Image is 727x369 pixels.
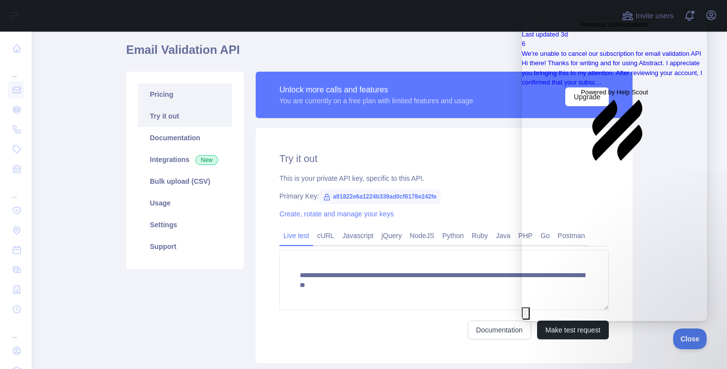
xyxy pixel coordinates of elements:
div: ... [8,180,24,200]
a: Usage [138,192,232,214]
span: New [195,155,218,165]
span: a91822e6a1224b339ad0cf6178e242fe [319,189,441,204]
div: Unlock more calls and features [279,84,473,96]
h2: Try it out [279,152,609,165]
a: Bulk upload (CSV) [138,170,232,192]
a: Java [492,228,515,244]
a: Try it out [138,105,232,127]
a: Ruby [468,228,492,244]
iframe: Help Scout Beacon - Close [673,328,707,349]
a: Live test [279,228,313,244]
div: This is your private API key, specific to this API. [279,173,609,183]
a: Javascript [338,228,377,244]
a: jQuery [377,228,406,244]
a: Python [438,228,468,244]
a: Pricing [138,83,232,105]
a: cURL [313,228,338,244]
a: NodeJS [406,228,438,244]
a: Support [138,236,232,257]
button: Make test request [537,321,609,339]
h1: Email Validation API [126,42,633,66]
iframe: Help Scout Beacon - Live Chat, Contact Form, and Knowledge Base [522,20,707,321]
button: Invite users [620,8,676,24]
div: ... [8,59,24,79]
div: You are currently on a free plan with limited features and usage [279,96,473,106]
div: ... [8,320,24,340]
a: Documentation [468,321,531,339]
span: Invite users [636,10,674,22]
a: Settings [138,214,232,236]
a: PHP [514,228,537,244]
a: Documentation [138,127,232,149]
a: Integrations New [138,149,232,170]
a: Create, rotate and manage your keys [279,210,394,218]
div: Primary Key: [279,191,609,201]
